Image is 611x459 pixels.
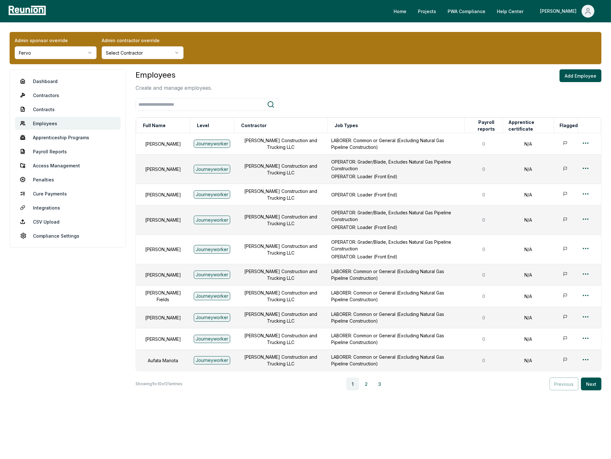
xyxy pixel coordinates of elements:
div: Journeyworker [194,190,230,199]
td: [PERSON_NAME] [136,133,190,155]
th: Flagged [554,118,578,133]
a: Payroll Reports [15,145,121,158]
a: Dashboard [15,75,121,88]
td: [PERSON_NAME] [136,307,190,328]
a: Help Center [492,5,529,18]
div: Journeyworker [194,292,230,300]
p: LABORER: Common or General (Excluding Natural Gas Pipeline Construction) [331,354,460,367]
button: Job Types [333,119,359,132]
div: Journeyworker [194,356,230,364]
a: Integrations [15,201,121,214]
nav: Main [388,5,605,18]
td: [PERSON_NAME] Construction and Trucking LLC [234,205,327,235]
td: [PERSON_NAME] [136,155,190,184]
td: N/A [503,235,554,264]
td: N/A [503,264,554,286]
button: 1 [346,378,359,390]
td: Aufata Mariota [136,350,190,371]
button: Payroll reports [470,119,503,132]
th: Apprentice certificate [503,118,554,133]
div: Journeyworker [194,140,230,148]
a: Cure Payments [15,187,121,200]
td: [PERSON_NAME] Construction and Trucking LLC [234,184,327,205]
a: Contractors [15,89,121,102]
td: [PERSON_NAME] Construction and Trucking LLC [234,350,327,371]
button: Full Name [142,119,167,132]
td: [PERSON_NAME] [136,328,190,350]
td: [PERSON_NAME] Construction and Trucking LLC [234,133,327,155]
p: OPERATOR: Grader/Blade, Excludes Natural Gas Pipeline Construction [331,209,460,223]
div: Journeyworker [194,245,230,253]
p: Create and manage employees. [136,84,212,92]
td: [PERSON_NAME] Construction and Trucking LLC [234,264,327,286]
div: [PERSON_NAME] [540,5,579,18]
p: LABORER: Common or General (Excluding Natural Gas Pipeline Construction) [331,311,460,324]
label: Admin contractor override [102,37,184,44]
p: LABORER: Common or General (Excluding Natural Gas Pipeline Construction) [331,289,460,303]
a: Access Management [15,159,121,172]
td: N/A [503,350,554,371]
td: [PERSON_NAME] [136,235,190,264]
label: Admin sponsor override [15,37,97,44]
td: N/A [503,133,554,155]
td: N/A [503,328,554,350]
div: Journeyworker [194,335,230,343]
a: Apprenticeship Programs [15,131,121,144]
div: Journeyworker [194,271,230,279]
a: Projects [413,5,441,18]
td: [PERSON_NAME] [136,205,190,235]
button: [PERSON_NAME] [535,5,599,18]
div: Journeyworker [194,313,230,322]
td: N/A [503,307,554,328]
a: Contracts [15,103,121,116]
td: N/A [503,205,554,235]
td: [PERSON_NAME] Construction and Trucking LLC [234,307,327,328]
a: Employees [15,117,121,130]
td: [PERSON_NAME] Construction and Trucking LLC [234,235,327,264]
td: N/A [503,184,554,205]
p: OPERATOR: Grader/Blade, Excludes Natural Gas Pipeline Construction [331,158,460,172]
p: OPERATOR: Loader (Front End) [331,253,460,260]
a: Penalties [15,173,121,186]
td: [PERSON_NAME] [136,184,190,205]
p: OPERATOR: Loader (Front End) [331,224,460,231]
a: Compliance Settings [15,229,121,242]
a: CSV Upload [15,215,121,228]
div: Journeyworker [194,216,230,224]
button: 3 [373,378,386,390]
td: [PERSON_NAME] [136,264,190,286]
button: Next [581,378,601,390]
div: Journeyworker [194,165,230,173]
td: N/A [503,286,554,307]
p: OPERATOR: Loader (Front End) [331,191,460,198]
td: [PERSON_NAME] Construction and Trucking LLC [234,328,327,350]
p: LABORER: Common or General (Excluding Natural Gas Pipeline Construction) [331,332,460,346]
h3: Employees [136,69,212,81]
a: Home [388,5,411,18]
p: OPERATOR: Grader/Blade, Excludes Natural Gas Pipeline Construction [331,239,460,252]
p: LABORER: Common or General (Excluding Natural Gas Pipeline Construction) [331,268,460,281]
td: [PERSON_NAME] Construction and Trucking LLC [234,286,327,307]
button: Contractor [240,119,268,132]
td: [PERSON_NAME] Fields [136,286,190,307]
a: PWA Compliance [443,5,490,18]
p: LABORER: Common or General (Excluding Natural Gas Pipeline Construction) [331,137,460,150]
button: Level [196,119,210,132]
button: Add Employee [560,69,601,82]
td: N/A [503,155,554,184]
button: 2 [360,378,372,390]
td: [PERSON_NAME] Construction and Trucking LLC [234,155,327,184]
p: OPERATOR: Loader (Front End) [331,173,460,180]
p: Showing 1 to 10 of 21 entries [136,381,183,387]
